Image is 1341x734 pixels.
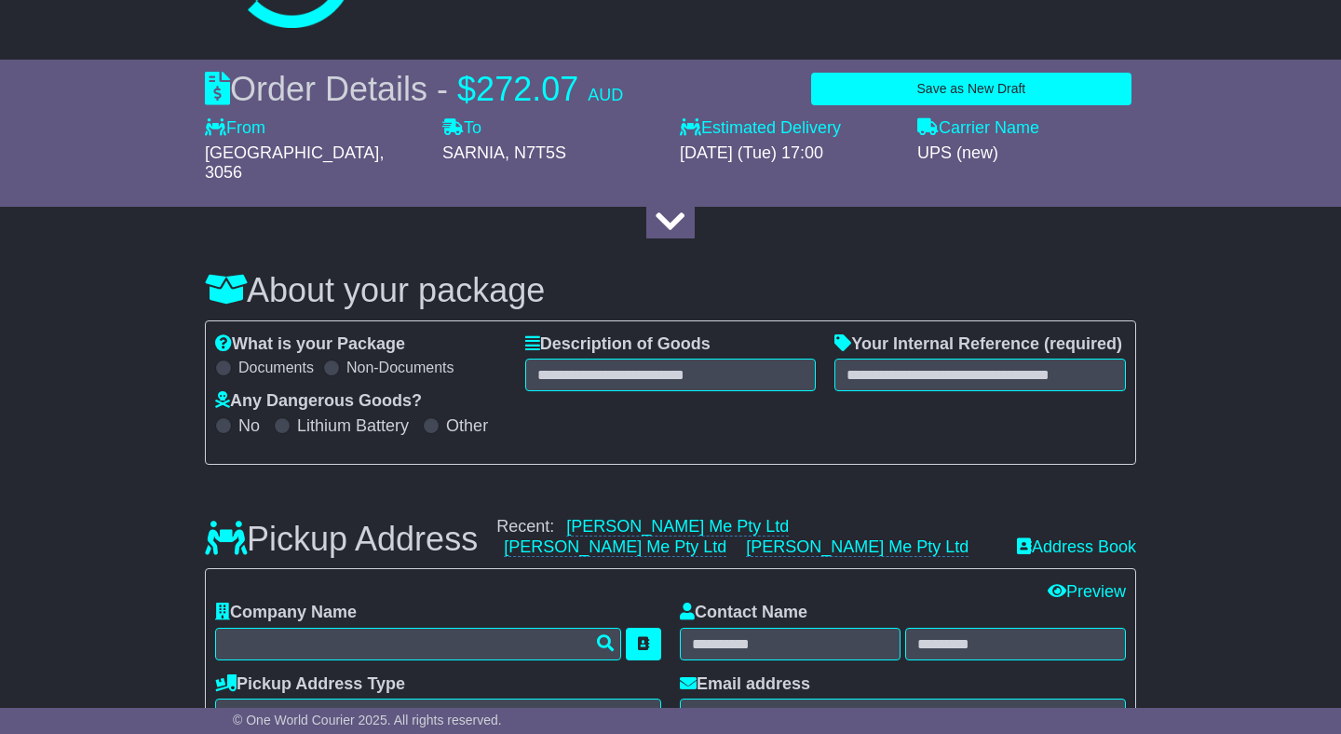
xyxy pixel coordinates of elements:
[525,334,711,355] label: Description of Goods
[496,517,998,557] div: Recent:
[205,143,379,162] span: [GEOGRAPHIC_DATA]
[215,603,357,623] label: Company Name
[205,118,265,139] label: From
[457,70,476,108] span: $
[205,143,384,183] span: , 3056
[205,69,623,109] div: Order Details -
[746,537,968,557] a: [PERSON_NAME] Me Pty Ltd
[238,359,314,376] label: Documents
[917,143,1136,164] div: UPS (new)
[446,416,488,437] label: Other
[811,73,1131,105] button: Save as New Draft
[1017,537,1136,558] a: Address Book
[680,143,899,164] div: [DATE] (Tue) 17:00
[238,416,260,437] label: No
[588,86,623,104] span: AUD
[297,416,409,437] label: Lithium Battery
[215,391,422,412] label: Any Dangerous Goods?
[680,603,807,623] label: Contact Name
[566,517,789,537] a: [PERSON_NAME] Me Pty Ltd
[346,359,454,376] label: Non-Documents
[442,143,505,162] span: SARNIA
[680,674,810,695] label: Email address
[476,70,578,108] span: 272.07
[233,713,502,727] span: © One World Courier 2025. All rights reserved.
[917,118,1039,139] label: Carrier Name
[834,334,1122,355] label: Your Internal Reference (required)
[680,118,899,139] label: Estimated Delivery
[215,334,405,355] label: What is your Package
[215,674,405,695] label: Pickup Address Type
[1048,582,1126,601] a: Preview
[205,521,478,558] h3: Pickup Address
[205,272,1136,309] h3: About your package
[504,537,726,557] a: [PERSON_NAME] Me Pty Ltd
[442,118,481,139] label: To
[505,143,566,162] span: , N7T5S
